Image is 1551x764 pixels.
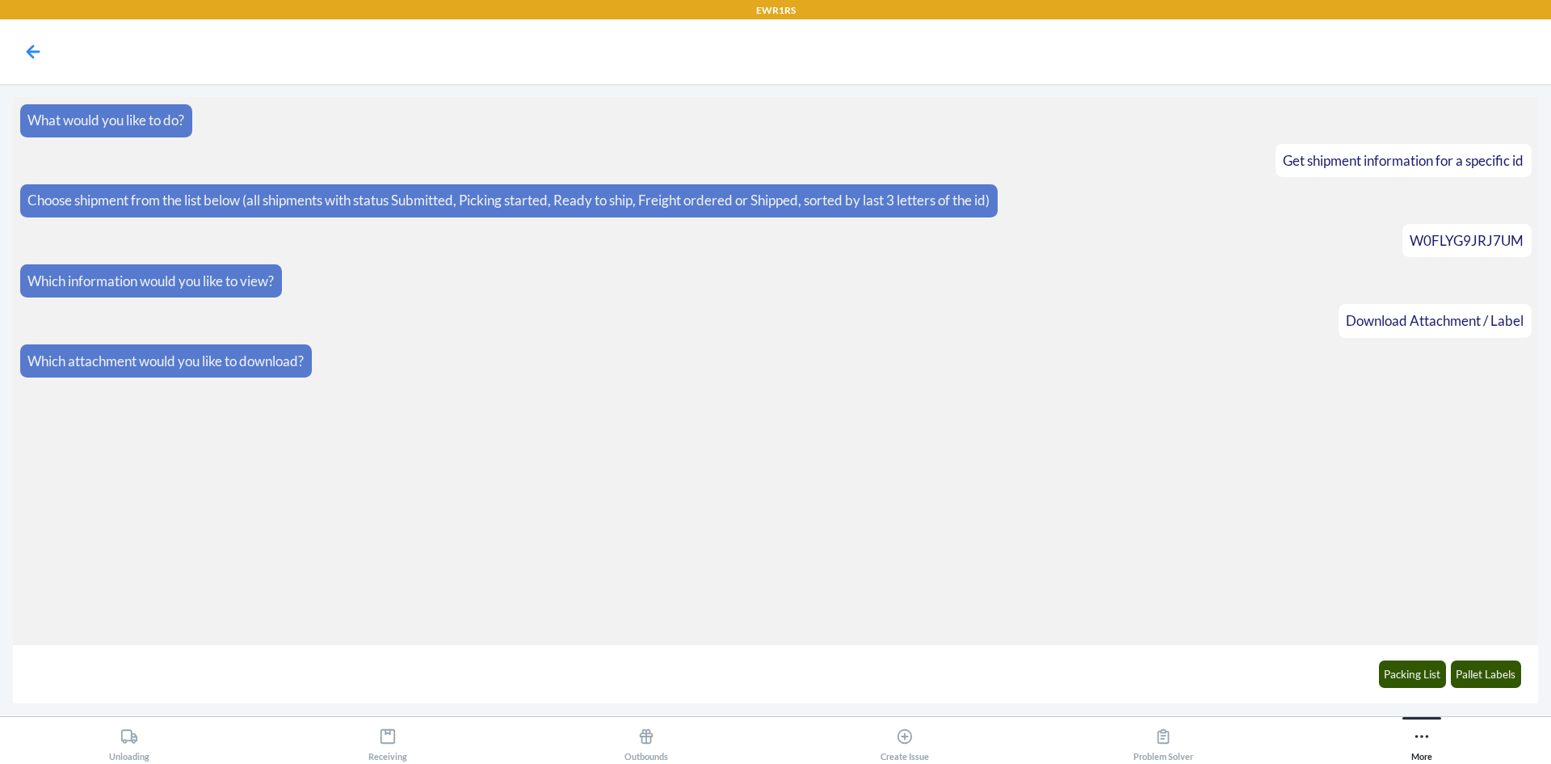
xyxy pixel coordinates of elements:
button: Packing List [1379,661,1447,688]
div: Create Issue [881,721,929,762]
p: Choose shipment from the list below (all shipments with status Submitted, Picking started, Ready ... [27,190,990,211]
p: Which information would you like to view? [27,271,274,292]
button: Pallet Labels [1451,661,1522,688]
button: Problem Solver [1034,717,1292,762]
div: Outbounds [624,721,668,762]
div: Receiving [368,721,407,762]
span: Get shipment information for a specific id [1283,152,1524,169]
p: EWR1RS [756,3,796,18]
p: What would you like to do? [27,110,184,131]
button: More [1292,717,1551,762]
button: Create Issue [775,717,1034,762]
div: More [1411,721,1432,762]
div: Unloading [109,721,149,762]
span: Download Attachment / Label [1346,312,1524,329]
button: Outbounds [517,717,775,762]
button: Receiving [258,717,517,762]
span: W0FLYG9JRJ7UM [1410,232,1524,249]
p: Which attachment would you like to download? [27,351,304,372]
div: Problem Solver [1133,721,1193,762]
